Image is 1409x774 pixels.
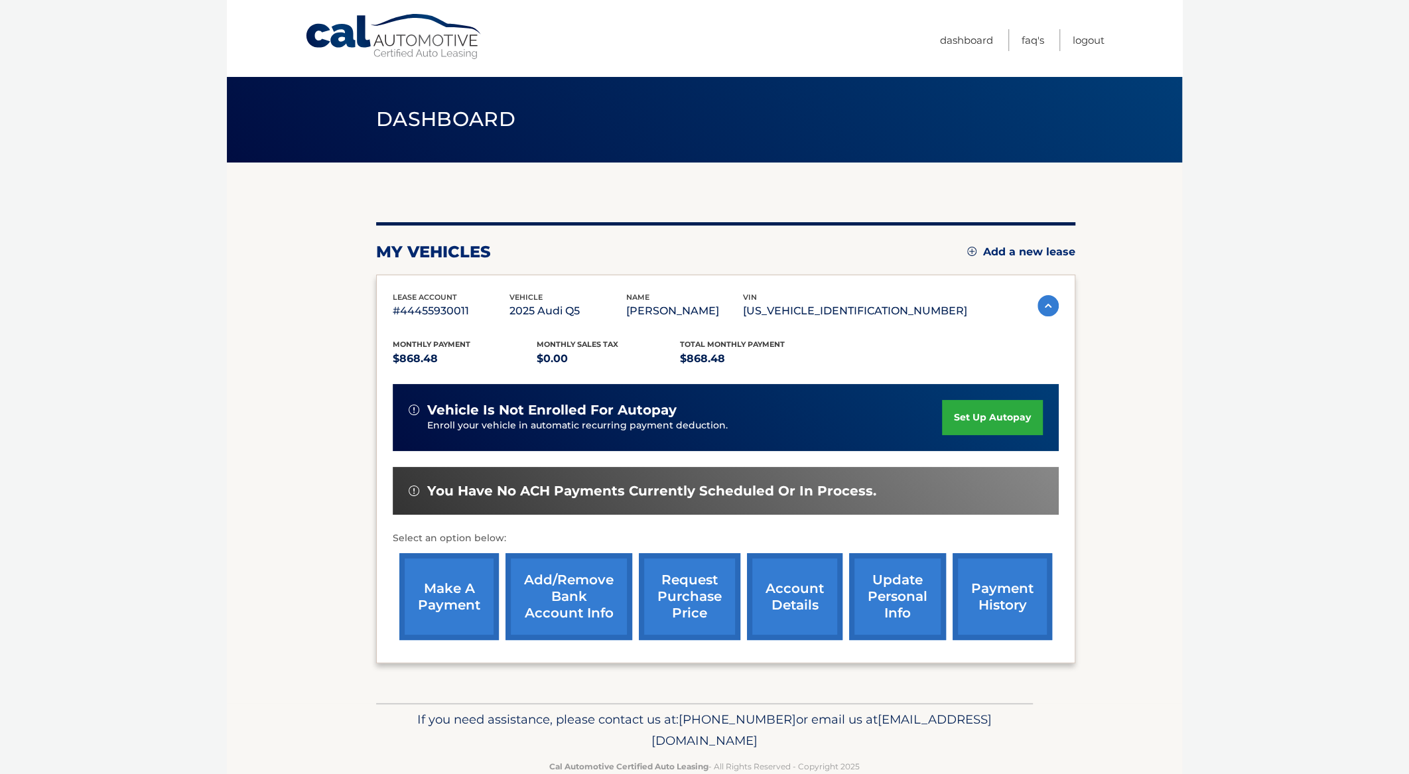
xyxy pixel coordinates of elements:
p: #44455930011 [393,302,509,320]
img: accordion-active.svg [1038,295,1059,316]
p: [PERSON_NAME] [626,302,743,320]
span: lease account [393,292,457,302]
a: Dashboard [940,29,993,51]
p: - All Rights Reserved - Copyright 2025 [385,759,1024,773]
a: make a payment [399,553,499,640]
img: add.svg [967,247,976,256]
p: 2025 Audi Q5 [509,302,626,320]
span: vehicle [509,292,543,302]
span: Monthly sales Tax [537,340,618,349]
span: [EMAIL_ADDRESS][DOMAIN_NAME] [651,712,992,748]
a: set up autopay [942,400,1043,435]
p: Select an option below: [393,531,1059,547]
strong: Cal Automotive Certified Auto Leasing [549,761,708,771]
a: FAQ's [1022,29,1044,51]
p: $868.48 [680,350,824,368]
a: account details [747,553,842,640]
a: request purchase price [639,553,740,640]
img: alert-white.svg [409,405,419,415]
h2: my vehicles [376,242,491,262]
a: update personal info [849,553,946,640]
p: Enroll your vehicle in automatic recurring payment deduction. [427,419,942,433]
span: Total Monthly Payment [680,340,785,349]
a: Logout [1073,29,1105,51]
span: vehicle is not enrolled for autopay [427,402,677,419]
a: payment history [953,553,1052,640]
a: Add a new lease [967,245,1075,259]
p: [US_VEHICLE_IDENTIFICATION_NUMBER] [743,302,967,320]
a: Add/Remove bank account info [505,553,632,640]
p: $0.00 [537,350,681,368]
span: Monthly Payment [393,340,470,349]
a: Cal Automotive [304,13,484,60]
p: If you need assistance, please contact us at: or email us at [385,709,1024,751]
span: You have no ACH payments currently scheduled or in process. [427,483,876,499]
p: $868.48 [393,350,537,368]
span: name [626,292,649,302]
span: vin [743,292,757,302]
img: alert-white.svg [409,485,419,496]
span: [PHONE_NUMBER] [679,712,796,727]
span: Dashboard [376,107,515,131]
